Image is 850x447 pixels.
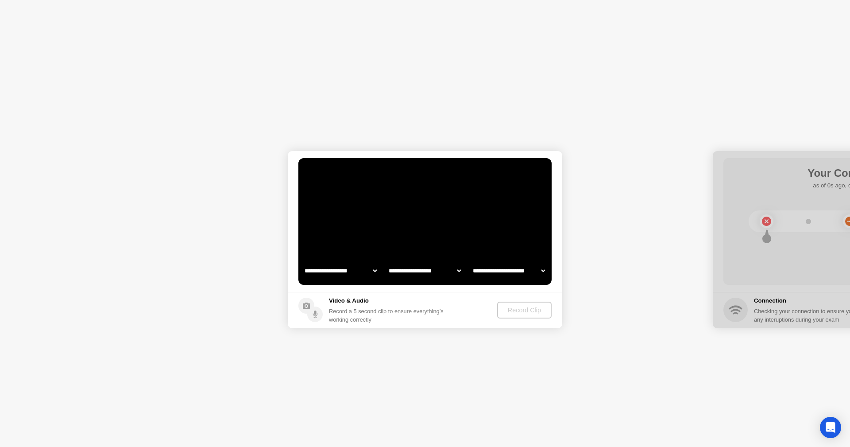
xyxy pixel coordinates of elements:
div: Record Clip [501,307,548,314]
select: Available microphones [471,262,547,280]
div: Record a 5 second clip to ensure everything’s working correctly [329,307,447,324]
h5: Video & Audio [329,296,447,305]
select: Available speakers [387,262,463,280]
div: Open Intercom Messenger [820,417,841,438]
button: Record Clip [497,302,552,319]
select: Available cameras [303,262,379,280]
